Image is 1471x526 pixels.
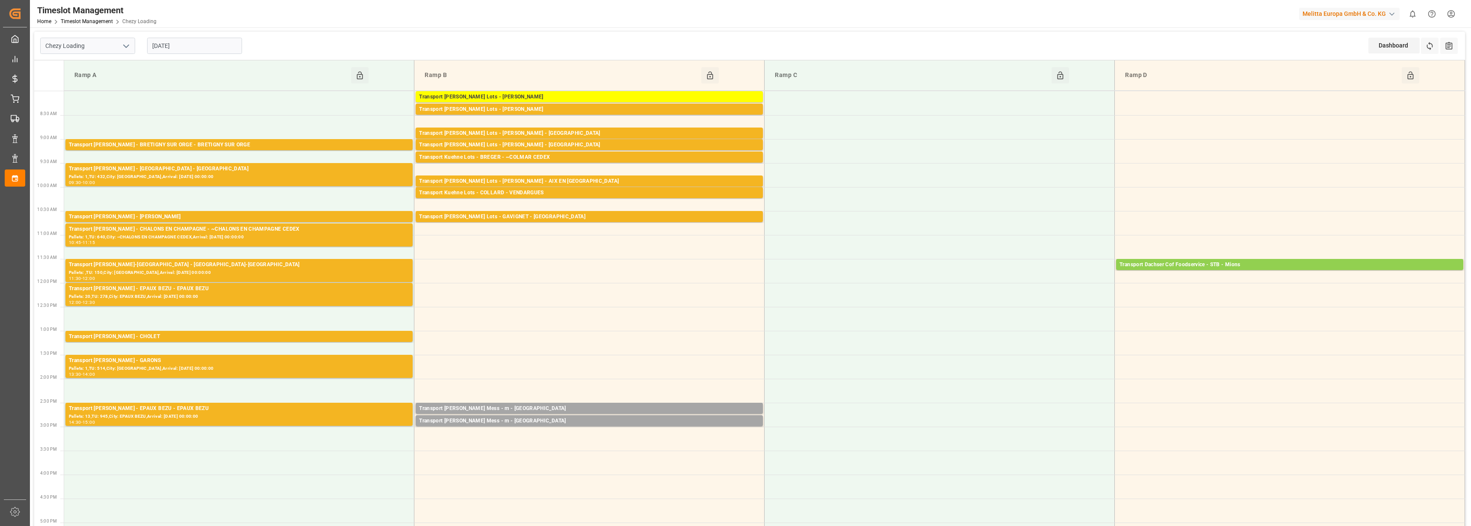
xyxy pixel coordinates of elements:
span: 9:30 AM [40,159,57,164]
div: 11:30 [69,276,81,280]
div: Ramp A [71,67,351,83]
a: Home [37,18,51,24]
span: 3:30 PM [40,447,57,452]
span: 10:30 AM [37,207,57,212]
div: Transport [PERSON_NAME] Lots - [PERSON_NAME] - [GEOGRAPHIC_DATA] [419,141,759,149]
div: 15:00 [83,420,95,424]
span: 12:00 PM [37,279,57,284]
div: 13:30 [69,372,81,376]
div: Ramp C [771,67,1052,83]
div: Melitta Europa GmbH & Co. KG [1299,8,1400,20]
div: Transport Kuehne Lots - BREGER - ~COLMAR CEDEX [419,153,759,162]
div: Pallets: 7,TU: 640,City: CARQUEFOU,Arrival: [DATE] 00:00:00 [419,114,759,121]
input: Type to search/select [40,38,135,54]
button: Melitta Europa GmbH & Co. KG [1299,6,1403,22]
div: Pallets: ,TU: 86,City: [GEOGRAPHIC_DATA],Arrival: [DATE] 00:00:00 [419,425,759,433]
div: Timeslot Management [37,4,157,17]
div: - [81,372,83,376]
div: Transport [PERSON_NAME] Lots - GAVIGNET - [GEOGRAPHIC_DATA] [419,213,759,221]
div: Transport [PERSON_NAME] - CHOLET [69,333,409,341]
div: Dashboard [1368,38,1420,53]
div: Pallets: 7,TU: 96,City: [GEOGRAPHIC_DATA],Arrival: [DATE] 00:00:00 [419,221,759,229]
div: - [81,241,83,244]
div: Pallets: ,TU: 48,City: [GEOGRAPHIC_DATA],Arrival: [DATE] 00:00:00 [69,149,409,157]
div: Pallets: 4,TU: 291,City: ~COLMAR CEDEX,Arrival: [DATE] 00:00:00 [419,162,759,169]
div: Pallets: 20,TU: 278,City: EPAUX BEZU,Arrival: [DATE] 00:00:00 [69,293,409,300]
div: Transport [PERSON_NAME] - BRETIGNY SUR ORGE - BRETIGNY SUR ORGE [69,141,409,149]
div: Transport [PERSON_NAME] Lots - [PERSON_NAME] - [GEOGRAPHIC_DATA] [419,129,759,138]
div: Transport [PERSON_NAME] Lots - [PERSON_NAME] [419,93,759,101]
div: Ramp D [1122,67,1402,83]
span: 10:00 AM [37,183,57,188]
div: Transport Kuehne Lots - COLLARD - VENDARGUES [419,189,759,197]
span: 12:30 PM [37,303,57,308]
div: 10:00 [83,181,95,184]
div: Transport [PERSON_NAME] - [PERSON_NAME] [69,213,409,221]
span: 3:00 PM [40,423,57,428]
span: 2:30 PM [40,399,57,404]
div: Transport [PERSON_NAME] - [GEOGRAPHIC_DATA] - [GEOGRAPHIC_DATA] [69,165,409,173]
div: Pallets: ,TU: 107,City: [GEOGRAPHIC_DATA],Arrival: [DATE] 00:00:00 [419,413,759,420]
div: Transport [PERSON_NAME] Lots - [PERSON_NAME] [419,105,759,114]
div: 14:30 [69,420,81,424]
span: 5:00 PM [40,519,57,523]
span: 1:30 PM [40,351,57,356]
div: Pallets: 13,TU: 945,City: EPAUX BEZU,Arrival: [DATE] 00:00:00 [69,413,409,420]
div: 12:00 [83,276,95,280]
div: Pallets: ,TU: 40,City: [GEOGRAPHIC_DATA],Arrival: [DATE] 00:00:00 [419,186,759,193]
div: Pallets: 1,TU: 640,City: ~CHALONS EN CHAMPAGNE CEDEX,Arrival: [DATE] 00:00:00 [69,234,409,241]
div: Pallets: 2,TU: 200,City: [GEOGRAPHIC_DATA],Arrival: [DATE] 00:00:00 [419,197,759,205]
a: Timeslot Management [61,18,113,24]
div: Pallets: 1,TU: 514,City: [GEOGRAPHIC_DATA],Arrival: [DATE] 00:00:00 [69,365,409,372]
input: DD-MM-YYYY [147,38,242,54]
div: - [81,300,83,304]
div: - [81,181,83,184]
div: Pallets: 1,TU: 432,City: [GEOGRAPHIC_DATA],Arrival: [DATE] 00:00:00 [69,173,409,181]
div: Ramp B [421,67,701,83]
div: 09:30 [69,181,81,184]
div: Transport [PERSON_NAME] - EPAUX BEZU - EPAUX BEZU [69,404,409,413]
div: Pallets: ,TU: 150,City: [GEOGRAPHIC_DATA],Arrival: [DATE] 00:00:00 [69,269,409,276]
div: Transport Dachser Cof Foodservice - STB - Mions [1119,261,1460,269]
div: Pallets: 32,TU: ,City: [GEOGRAPHIC_DATA],Arrival: [DATE] 00:00:00 [1119,269,1460,276]
div: Pallets: 2,TU: 1006,City: [GEOGRAPHIC_DATA],Arrival: [DATE] 00:00:00 [419,101,759,109]
div: Transport [PERSON_NAME] Mess - m - [GEOGRAPHIC_DATA] [419,404,759,413]
div: Transport [PERSON_NAME] - GARONS [69,357,409,365]
div: 12:00 [69,300,81,304]
button: open menu [119,39,132,53]
span: 8:30 AM [40,111,57,116]
div: Pallets: 3,TU: 128,City: [GEOGRAPHIC_DATA],Arrival: [DATE] 00:00:00 [419,149,759,157]
div: - [81,276,83,280]
span: 4:00 PM [40,471,57,475]
span: 11:30 AM [37,255,57,260]
button: show 0 new notifications [1403,4,1422,24]
span: 4:30 PM [40,495,57,499]
div: Transport [PERSON_NAME] - EPAUX BEZU - EPAUX BEZU [69,285,409,293]
div: Pallets: ,TU: 100,City: RECY,Arrival: [DATE] 00:00:00 [69,221,409,229]
div: Pallets: ,TU: 64,City: [GEOGRAPHIC_DATA],Arrival: [DATE] 00:00:00 [69,341,409,348]
div: 12:30 [83,300,95,304]
span: 1:00 PM [40,327,57,332]
div: Pallets: ,TU: 108,City: [GEOGRAPHIC_DATA],Arrival: [DATE] 00:00:00 [419,138,759,145]
div: Transport [PERSON_NAME]-[GEOGRAPHIC_DATA] - [GEOGRAPHIC_DATA]-[GEOGRAPHIC_DATA] [69,261,409,269]
div: Transport [PERSON_NAME] Mess - m - [GEOGRAPHIC_DATA] [419,417,759,425]
div: Transport [PERSON_NAME] - CHALONS EN CHAMPAGNE - ~CHALONS EN CHAMPAGNE CEDEX [69,225,409,234]
div: 10:45 [69,241,81,244]
div: 11:15 [83,241,95,244]
span: 9:00 AM [40,135,57,140]
div: - [81,420,83,424]
button: Help Center [1422,4,1441,24]
span: 11:00 AM [37,231,57,236]
span: 2:00 PM [40,375,57,380]
div: 14:00 [83,372,95,376]
div: Transport [PERSON_NAME] Lots - [PERSON_NAME] - AIX EN [GEOGRAPHIC_DATA] [419,177,759,186]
